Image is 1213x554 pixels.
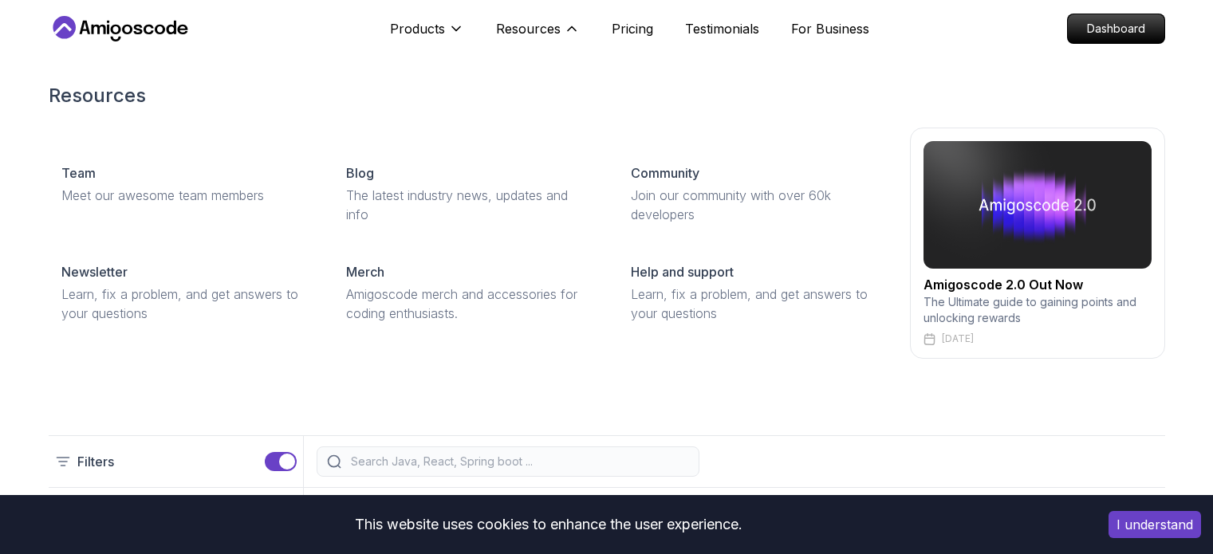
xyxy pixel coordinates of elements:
p: Learn, fix a problem, and get answers to your questions [61,285,308,323]
button: Accept cookies [1109,511,1201,538]
a: Pricing [612,19,653,38]
p: Help and support [631,262,734,281]
button: Products [390,19,464,51]
p: Merch [346,262,384,281]
a: NewsletterLearn, fix a problem, and get answers to your questions [49,249,321,336]
a: Help and supportLearn, fix a problem, and get answers to your questions [618,249,890,336]
a: CommunityJoin our community with over 60k developers [618,151,890,237]
h2: Amigoscode 2.0 Out Now [924,275,1152,294]
a: For Business [791,19,869,38]
p: Amigoscode merch and accessories for coding enthusiasts. [346,285,593,323]
p: Meet our awesome team members [61,186,308,205]
div: This website uses cookies to enhance the user experience. [12,507,1085,542]
img: amigoscode 2.0 [924,141,1152,269]
input: Search Java, React, Spring boot ... [348,454,689,470]
a: Dashboard [1067,14,1165,44]
p: The Ultimate guide to gaining points and unlocking rewards [924,294,1152,326]
p: Newsletter [61,262,128,281]
button: Resources [496,19,580,51]
a: MerchAmigoscode merch and accessories for coding enthusiasts. [333,249,605,336]
p: Learn, fix a problem, and get answers to your questions [631,285,877,323]
p: [DATE] [942,332,974,345]
p: Community [631,163,699,183]
a: Testimonials [685,19,759,38]
p: Dashboard [1068,14,1164,43]
p: Team [61,163,96,183]
p: Products [390,19,445,38]
p: Blog [346,163,374,183]
p: Filters [77,452,114,471]
p: The latest industry news, updates and info [346,186,593,224]
h2: Resources [49,83,1165,108]
a: TeamMeet our awesome team members [49,151,321,218]
a: amigoscode 2.0Amigoscode 2.0 Out NowThe Ultimate guide to gaining points and unlocking rewards[DATE] [910,128,1165,359]
p: Join our community with over 60k developers [631,186,877,224]
a: BlogThe latest industry news, updates and info [333,151,605,237]
p: Resources [496,19,561,38]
